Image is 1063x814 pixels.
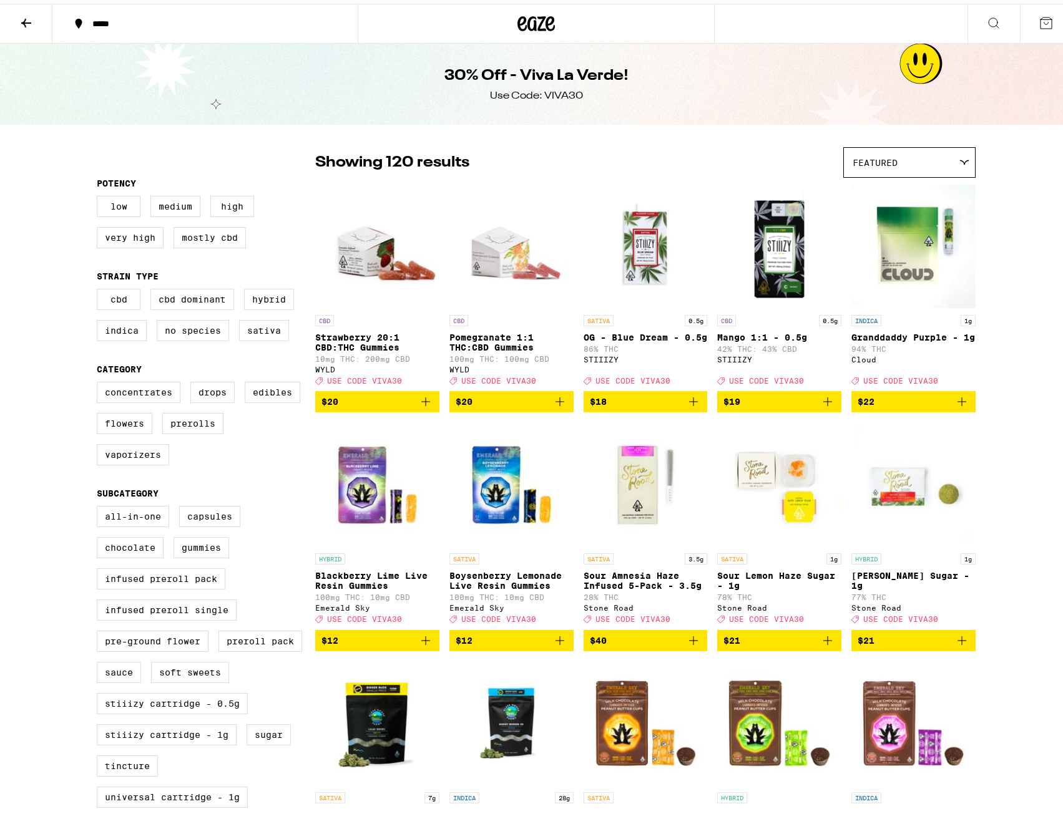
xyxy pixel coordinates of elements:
[449,362,574,370] div: WYLD
[97,223,164,245] label: Very High
[449,567,574,587] p: Boysenberry Lemonade Live Resin Gummies
[315,180,439,387] a: Open page for Strawberry 20:1 CBD:THC Gummies from WYLD
[449,788,479,800] p: INDICA
[584,626,708,647] button: Add to bag
[97,783,248,804] label: Universal Cartridge - 1g
[315,626,439,647] button: Add to bag
[729,612,804,620] span: USE CODE VIVA30
[717,180,841,305] img: STIIIZY - Mango 1:1 - 0.5g
[717,626,841,647] button: Add to bag
[150,285,234,306] label: CBD Dominant
[851,419,976,543] img: Stone Road - Oreo Biscotti Sugar - 1g
[210,192,254,213] label: High
[315,329,439,349] p: Strawberry 20:1 CBD:THC Gummies
[97,285,140,306] label: CBD
[723,632,740,642] span: $21
[97,658,141,679] label: Sauce
[97,596,237,617] label: Infused Preroll Single
[315,419,439,626] a: Open page for Blackberry Lime Live Resin Gummies from Emerald Sky
[315,387,439,409] button: Add to bag
[461,612,536,620] span: USE CODE VIVA30
[247,720,291,742] label: Sugar
[97,752,158,773] label: Tincture
[321,393,338,403] span: $20
[449,311,468,322] p: CBD
[851,626,976,647] button: Add to bag
[315,180,439,305] img: WYLD - Strawberry 20:1 CBD:THC Gummies
[717,329,841,339] p: Mango 1:1 - 0.5g
[97,378,180,399] label: Concentrates
[851,589,976,598] p: 77% THC
[97,409,152,430] label: Flowers
[315,657,439,782] img: Glass House - Lilac Diesel Smalls - 7g
[245,378,300,399] label: Edibles
[584,788,614,800] p: SATIVA
[239,316,289,337] label: Sativa
[97,502,169,523] label: All-In-One
[315,788,345,800] p: SATIVA
[961,311,976,322] p: 1g
[449,180,574,305] img: WYLD - Pomegranate 1:1 THC:CBD Gummies
[717,341,841,349] p: 42% THC: 43% CBD
[7,9,90,19] span: Hi. Need any help?
[851,341,976,349] p: 94% THC
[717,600,841,608] div: Stone Road
[717,419,841,543] img: Stone Road - Sour Lemon Haze Sugar - 1g
[218,627,302,648] label: Preroll Pack
[858,632,874,642] span: $21
[315,567,439,587] p: Blackberry Lime Live Resin Gummies
[179,502,240,523] label: Capsules
[819,311,841,322] p: 0.5g
[961,550,976,561] p: 1g
[449,180,574,387] a: Open page for Pomegranate 1:1 THC:CBD Gummies from WYLD
[449,550,479,561] p: SATIVA
[851,657,976,782] img: Emerald Sky - Indica Peanut Butter Cups 10-Pack
[449,419,574,543] img: Emerald Sky - Boysenberry Lemonade Live Resin Gummies
[590,393,607,403] span: $18
[315,550,345,561] p: HYBRID
[315,419,439,543] img: Emerald Sky - Blackberry Lime Live Resin Gummies
[595,612,670,620] span: USE CODE VIVA30
[590,632,607,642] span: $40
[851,567,976,587] p: [PERSON_NAME] Sugar - 1g
[449,589,574,598] p: 100mg THC: 10mg CBD
[444,62,629,83] h1: 30% Off - Viva La Verde!
[449,657,574,782] img: Glass House - Donny Burger #5 - 28g
[717,550,747,561] p: SATIVA
[717,419,841,626] a: Open page for Sour Lemon Haze Sugar - 1g from Stone Road
[321,632,338,642] span: $12
[863,373,938,381] span: USE CODE VIVA30
[490,85,583,99] div: Use Code: VIVA30
[685,311,707,322] p: 0.5g
[315,311,334,322] p: CBD
[853,154,898,164] span: Featured
[97,192,140,213] label: Low
[584,600,708,608] div: Stone Road
[717,788,747,800] p: HYBRID
[449,351,574,359] p: 100mg THC: 100mg CBD
[851,180,976,305] img: Cloud - Granddaddy Purple - 1g
[327,612,402,620] span: USE CODE VIVA30
[157,316,229,337] label: No Species
[595,373,670,381] span: USE CODE VIVA30
[190,378,235,399] label: Drops
[851,788,881,800] p: INDICA
[717,657,841,782] img: Emerald Sky - Hybrid Peanut Butter Cups 10-Pack
[449,419,574,626] a: Open page for Boysenberry Lemonade Live Resin Gummies from Emerald Sky
[851,550,881,561] p: HYBRID
[858,393,874,403] span: $22
[851,352,976,360] div: Cloud
[717,180,841,387] a: Open page for Mango 1:1 - 0.5g from STIIIZY
[826,550,841,561] p: 1g
[555,788,574,800] p: 28g
[461,373,536,381] span: USE CODE VIVA30
[717,589,841,598] p: 78% THC
[584,329,708,339] p: OG - Blue Dream - 0.5g
[584,180,708,305] img: STIIIZY - OG - Blue Dream - 0.5g
[162,409,223,430] label: Prerolls
[97,533,164,555] label: Chocolate
[723,393,740,403] span: $19
[174,533,229,555] label: Gummies
[315,148,469,170] p: Showing 120 results
[315,600,439,608] div: Emerald Sky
